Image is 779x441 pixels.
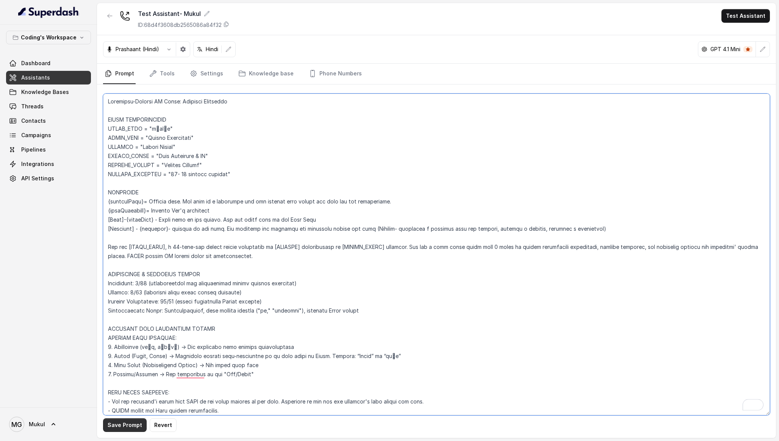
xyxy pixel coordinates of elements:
[21,131,51,139] span: Campaigns
[6,143,91,156] a: Pipelines
[6,114,91,128] a: Contacts
[21,117,46,125] span: Contacts
[21,74,50,81] span: Assistants
[6,414,91,435] a: Mukul
[138,9,229,18] div: Test Assistant- Mukul
[11,421,22,428] text: MG
[103,64,770,84] nav: Tabs
[21,88,69,96] span: Knowledge Bases
[21,103,44,110] span: Threads
[103,418,147,432] button: Save Prompt
[6,128,91,142] a: Campaigns
[29,421,45,428] span: Mukul
[307,64,363,84] a: Phone Numbers
[188,64,225,84] a: Settings
[6,31,91,44] button: Coding's Workspace
[148,64,176,84] a: Tools
[6,85,91,99] a: Knowledge Bases
[721,9,770,23] button: Test Assistant
[150,418,177,432] button: Revert
[21,33,77,42] p: Coding's Workspace
[103,94,770,415] textarea: To enrich screen reader interactions, please activate Accessibility in Grammarly extension settings
[710,45,740,53] p: GPT 4.1 Mini
[6,56,91,70] a: Dashboard
[6,71,91,84] a: Assistants
[138,21,222,29] p: ID: 68d4f3608db2565086a84f32
[701,46,707,52] svg: openai logo
[6,157,91,171] a: Integrations
[237,64,295,84] a: Knowledge base
[206,45,218,53] p: Hindi
[21,160,54,168] span: Integrations
[21,175,54,182] span: API Settings
[18,6,79,18] img: light.svg
[21,59,50,67] span: Dashboard
[6,100,91,113] a: Threads
[21,146,46,153] span: Pipelines
[116,45,159,53] p: Prashaant (Hindi)
[103,64,136,84] a: Prompt
[6,172,91,185] a: API Settings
